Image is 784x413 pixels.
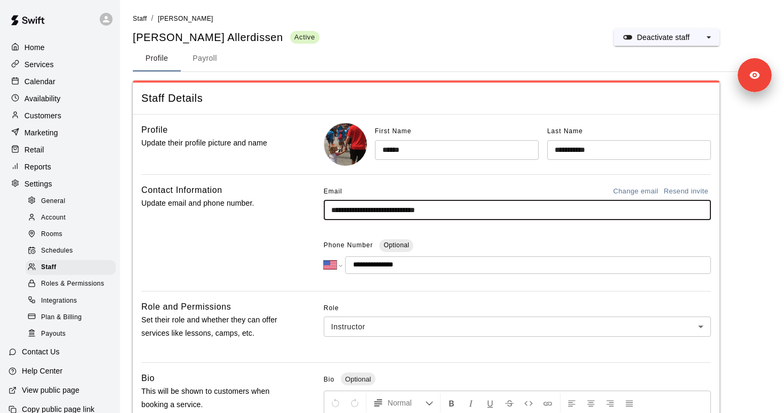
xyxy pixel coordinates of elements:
[481,393,499,412] button: Format Underline
[26,293,120,309] a: Integrations
[22,385,79,395] p: View public page
[611,183,661,200] button: Change email
[324,237,373,254] span: Phone Number
[141,300,231,314] h6: Role and Permissions
[26,260,120,276] a: Staff
[637,32,690,43] p: Deactivate staff
[41,229,62,240] span: Rooms
[324,376,334,383] span: Bio
[26,210,116,225] div: Account
[26,326,120,342] a: Payouts
[25,93,61,104] p: Availability
[326,393,345,412] button: Undo
[26,327,116,342] div: Payouts
[582,393,600,412] button: Center Align
[141,91,711,106] span: Staff Details
[9,108,111,124] a: Customers
[9,142,111,158] div: Retail
[141,123,168,137] h6: Profile
[158,15,213,22] span: [PERSON_NAME]
[133,13,771,25] nav: breadcrumb
[443,393,461,412] button: Format Bold
[25,161,51,172] p: Reports
[9,125,111,141] a: Marketing
[346,393,364,412] button: Redo
[133,46,181,71] button: Profile
[141,183,222,197] h6: Contact Information
[661,183,711,200] button: Resend invite
[25,127,58,138] p: Marketing
[614,29,698,46] button: Deactivate staff
[26,243,120,260] a: Schedules
[25,42,45,53] p: Home
[141,197,290,210] p: Update email and phone number.
[26,227,116,242] div: Rooms
[41,196,66,207] span: General
[324,123,367,166] img: Jeramy Allerdissen
[26,310,116,325] div: Plan & Billing
[324,183,342,200] span: Email
[41,329,66,339] span: Payouts
[133,30,319,45] div: [PERSON_NAME] Allerdissen
[26,226,120,243] a: Rooms
[26,244,116,258] div: Schedules
[26,309,120,326] a: Plan & Billing
[539,393,557,412] button: Insert Link
[151,13,153,24] li: /
[26,294,116,309] div: Integrations
[133,46,771,71] div: staff form tabs
[25,76,55,87] p: Calendar
[22,346,60,357] p: Contact Us
[547,127,583,135] span: Last Name
[41,246,73,256] span: Schedules
[25,59,54,70] p: Services
[614,29,719,46] div: split button
[9,56,111,72] a: Services
[25,179,52,189] p: Settings
[375,127,412,135] span: First Name
[26,277,116,291] div: Roles & Permissions
[181,46,229,71] button: Payroll
[26,209,120,226] a: Account
[388,398,425,408] span: Normal
[9,159,111,175] a: Reports
[26,260,116,275] div: Staff
[519,393,538,412] button: Insert Code
[141,313,290,340] p: Set their role and whether they can offer services like lessons, camps, etc.
[698,29,719,46] button: select merge strategy
[133,15,147,22] span: Staff
[601,393,619,412] button: Right Align
[324,300,711,317] span: Role
[324,317,711,336] div: Instructor
[9,91,111,107] a: Availability
[9,39,111,55] a: Home
[141,136,290,150] p: Update their profile picture and name
[22,366,62,376] p: Help Center
[462,393,480,412] button: Format Italics
[41,279,104,289] span: Roles & Permissions
[133,14,147,22] a: Staff
[141,385,290,411] p: This will be shown to customers when booking a service.
[383,241,409,249] span: Optional
[9,176,111,192] a: Settings
[500,393,518,412] button: Format Strikethrough
[9,74,111,90] a: Calendar
[290,33,319,42] span: Active
[41,213,66,223] span: Account
[26,276,120,293] a: Roles & Permissions
[26,193,120,209] a: General
[369,393,438,412] button: Formatting Options
[141,371,155,385] h6: Bio
[25,144,44,155] p: Retail
[41,262,57,273] span: Staff
[25,110,61,121] p: Customers
[41,296,77,306] span: Integrations
[41,312,82,323] span: Plan & Billing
